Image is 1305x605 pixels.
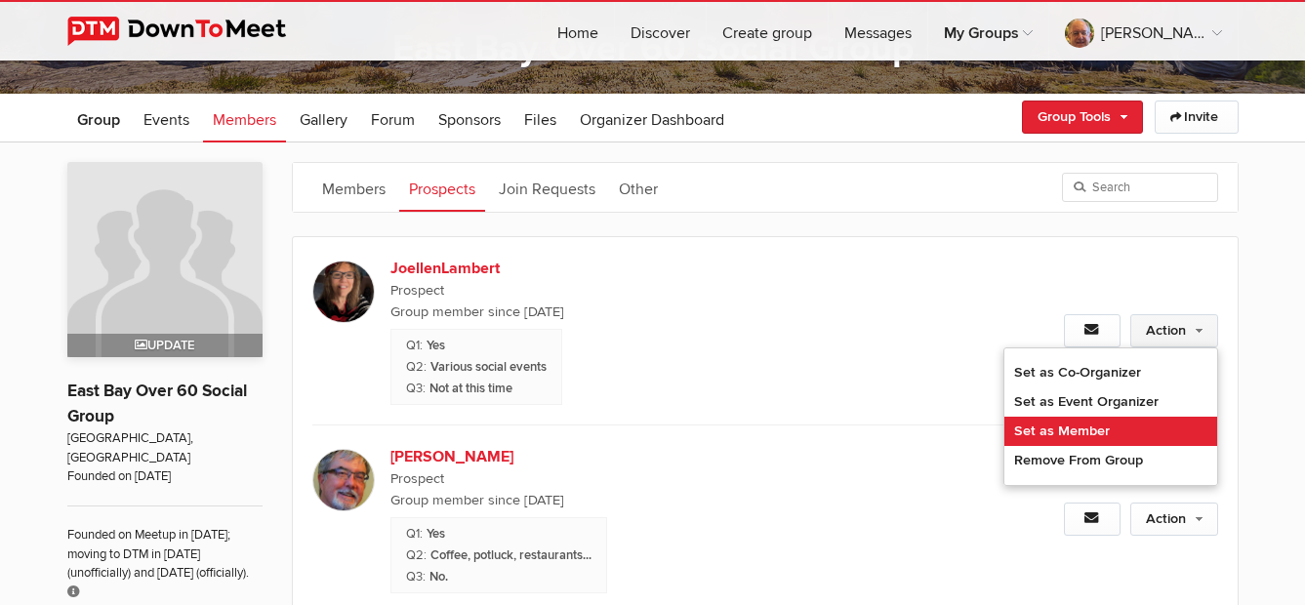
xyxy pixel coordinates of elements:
a: Gallery [290,94,357,142]
b: JoellenLambert [390,257,724,280]
a: Action [1130,503,1218,536]
span: Sponsors [438,110,501,130]
span: Members [213,110,276,130]
a: Discover [615,2,706,60]
span: Gallery [300,110,347,130]
span: Files [524,110,556,130]
span: Coffee, potluck, restaurants... [430,547,591,563]
span: Founded on [DATE] [67,467,263,486]
a: JoellenLambert Prospect Group member since [DATE] Yes Various social events Not at this time [312,237,947,424]
input: Search [1062,173,1218,202]
span: What types of activities or events are you most interested in attending? [406,359,427,375]
img: East Bay Over 60 Social Group [67,162,263,357]
span: Various social events [430,359,547,375]
a: Join Requests [489,163,605,212]
span: Organizer Dashboard [580,110,724,130]
a: Create group [707,2,828,60]
span: Yes [427,338,445,353]
span: Do you agree to release - without limitations - the group and its Organizers from any liability w... [406,526,423,542]
a: Files [514,94,566,142]
span: Yes [427,526,445,542]
a: Group [67,94,130,142]
span: Not at this time [429,381,512,396]
a: Members [203,94,286,142]
a: Remove From Group [1004,446,1217,475]
span: Founded on Meetup in [DATE]; moving to DTM in [DATE] (unofficially) and [DATE] (officially). [67,505,263,602]
a: Set as Member [1004,417,1217,446]
span: Do you agree to release - without limitations - the group and its Organizers from any liability w... [406,338,423,353]
span: [GEOGRAPHIC_DATA], [GEOGRAPHIC_DATA] [67,429,263,467]
a: Members [312,163,395,212]
a: East Bay Over 60 Social Group [67,381,247,426]
a: Action [1130,314,1218,347]
a: Prospects [399,163,485,212]
a: Invite [1155,101,1239,134]
span: Events [143,110,189,130]
img: Grant Shepherd [312,449,375,511]
a: Set as Co-Organizer [1004,358,1217,387]
span: Update [135,338,194,353]
span: Group member since [DATE] [390,490,947,511]
a: Home [542,2,614,60]
a: Update [67,162,263,357]
a: My Groups [928,2,1048,60]
a: Forum [361,94,425,142]
a: Sponsors [428,94,510,142]
span: Group [77,110,120,130]
a: Set as Event Organizer [1004,387,1217,417]
a: Events [134,94,199,142]
span: What types of activities or events are you most interested in attending? [406,547,427,563]
a: [PERSON_NAME] [1049,2,1238,60]
a: Messages [829,2,927,60]
span: Are you able/willing to host any events at home or another accessible location? [406,381,426,396]
b: [PERSON_NAME] [390,445,724,468]
a: Group Tools [1022,101,1143,134]
span: No. [429,569,448,585]
img: DownToMeet [67,17,316,46]
span: Prospect [390,468,947,490]
img: JoellenLambert [312,261,375,323]
span: Are you able/willing to host any events at home or another accessible location? [406,569,426,585]
a: Other [609,163,668,212]
span: Forum [371,110,415,130]
span: Prospect [390,280,947,302]
a: Organizer Dashboard [570,94,734,142]
span: Group member since [DATE] [390,302,947,323]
